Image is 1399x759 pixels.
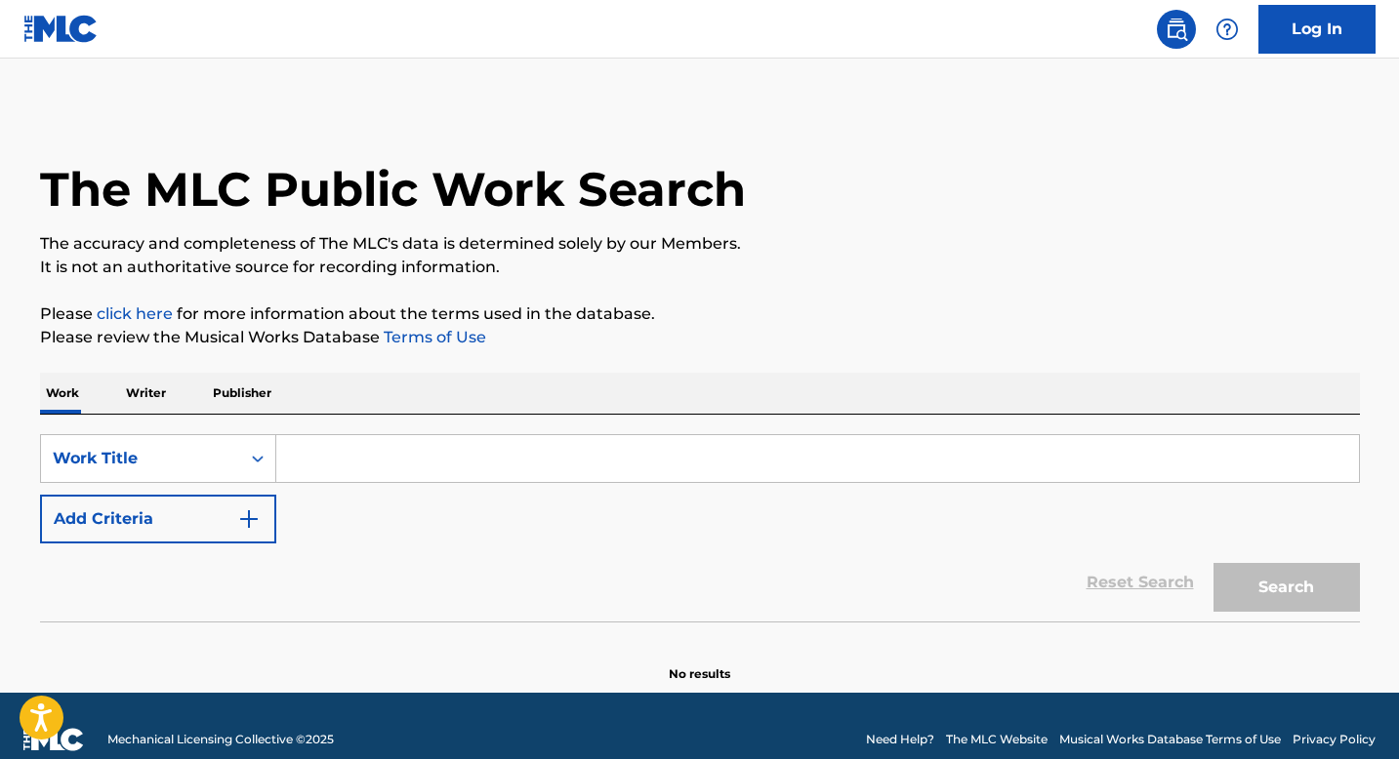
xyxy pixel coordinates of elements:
img: 9d2ae6d4665cec9f34b9.svg [237,507,261,531]
img: search [1165,18,1188,41]
p: Publisher [207,373,277,414]
div: Help [1208,10,1247,49]
a: Need Help? [866,731,934,748]
img: help [1215,18,1239,41]
p: No results [669,642,730,683]
a: Log In [1258,5,1376,54]
a: click here [97,304,173,323]
p: The accuracy and completeness of The MLC's data is determined solely by our Members. [40,232,1360,256]
p: Writer [120,373,172,414]
a: Musical Works Database Terms of Use [1059,731,1281,748]
h1: The MLC Public Work Search [40,160,746,219]
button: Add Criteria [40,495,276,543]
img: logo [23,728,84,751]
a: The MLC Website [946,731,1048,748]
p: It is not an authoritative source for recording information. [40,256,1360,279]
p: Please review the Musical Works Database [40,326,1360,349]
p: Please for more information about the terms used in the database. [40,302,1360,326]
p: Work [40,373,85,414]
span: Mechanical Licensing Collective © 2025 [107,731,334,748]
a: Public Search [1157,10,1196,49]
a: Terms of Use [380,328,486,346]
img: MLC Logo [23,15,99,43]
div: Work Title [53,447,228,470]
form: Search Form [40,434,1360,621]
a: Privacy Policy [1293,731,1376,748]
